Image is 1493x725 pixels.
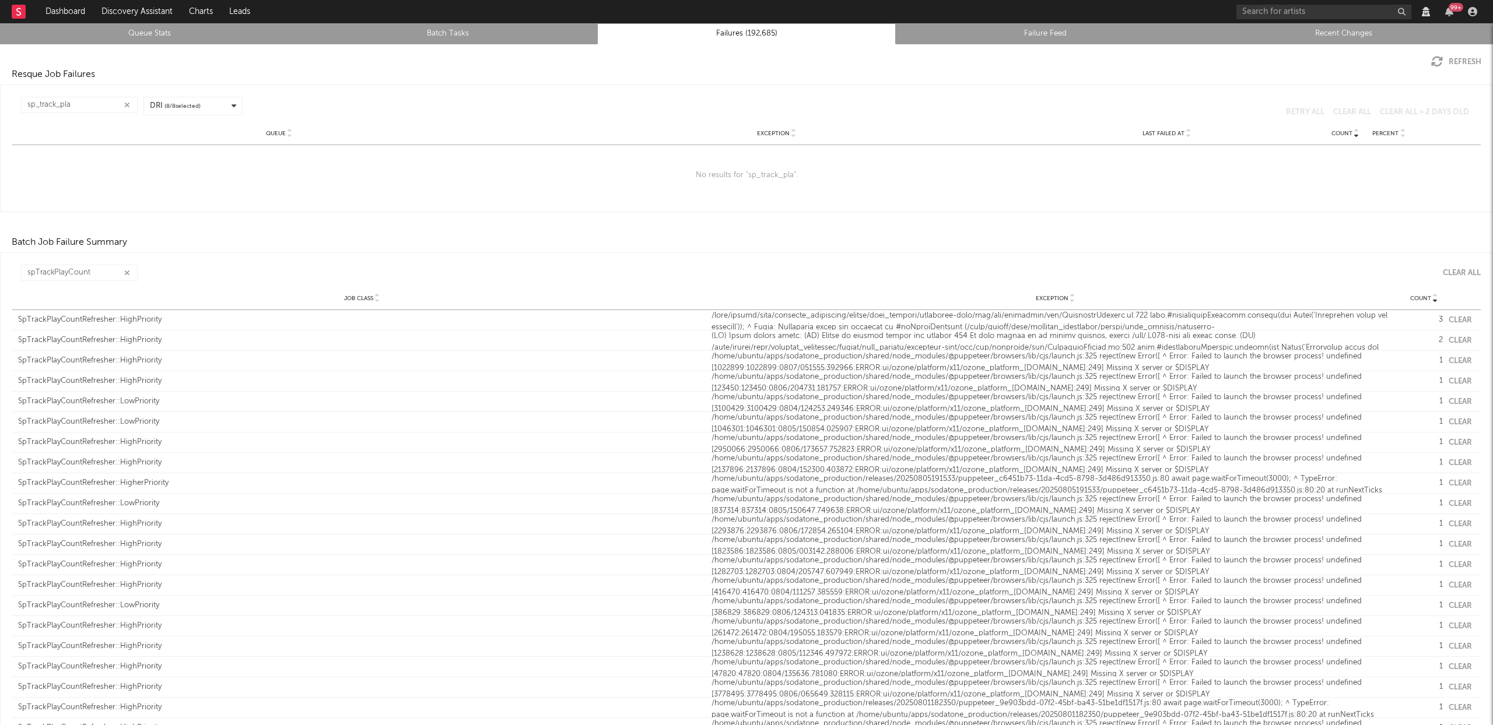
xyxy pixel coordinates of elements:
[1405,375,1443,387] div: 1
[1405,640,1443,652] div: 1
[1142,130,1184,137] span: Last Failed At
[1445,7,1453,16] button: 99+
[18,539,706,550] div: SpTrackPlayCountRefresher::HighPriority
[1449,3,1463,12] div: 99 +
[1405,518,1443,530] div: 1
[604,27,889,41] a: Failures (192,685)
[18,335,706,346] div: SpTrackPlayCountRefresher::HighPriority
[1449,663,1472,671] button: Clear
[712,555,1399,612] div: /home/ubuntu/apps/sodatone_production/shared/node_modules/@puppeteer/browsers/lib/cjs/launch.js:3...
[712,392,1399,449] div: /home/ubuntu/apps/sodatone_production/shared/node_modules/@puppeteer/browsers/lib/cjs/launch.js:3...
[1431,56,1481,68] button: Refresh
[1405,600,1443,611] div: 1
[712,636,1399,694] div: /home/ubuntu/apps/sodatone_production/shared/node_modules/@puppeteer/browsers/lib/cjs/launch.js:3...
[712,534,1399,592] div: /home/ubuntu/apps/sodatone_production/shared/node_modules/@puppeteer/browsers/lib/cjs/launch.js:3...
[1405,539,1443,550] div: 1
[18,457,706,469] div: SpTrackPlayCountRefresher::HighPriority
[1449,418,1472,426] button: Clear
[18,600,706,611] div: SpTrackPlayCountRefresher::LowPriority
[712,575,1399,632] div: /home/ubuntu/apps/sodatone_production/shared/node_modules/@puppeteer/browsers/lib/cjs/launch.js:3...
[1443,269,1481,277] div: Clear All
[18,702,706,713] div: SpTrackPlayCountRefresher::HighPriority
[1449,459,1472,467] button: Clear
[21,265,138,281] input: Search...
[1449,520,1472,528] button: Clear
[712,432,1399,490] div: /home/ubuntu/apps/sodatone_production/shared/node_modules/@puppeteer/browsers/lib/cjs/launch.js:3...
[18,559,706,571] div: SpTrackPlayCountRefresher::HighPriority
[18,375,706,387] div: SpTrackPlayCountRefresher::HighPriority
[1434,269,1481,277] button: Clear All
[1380,108,1469,116] button: Clear All > 2 Days Old
[1449,704,1472,712] button: Clear
[18,579,706,591] div: SpTrackPlayCountRefresher::HighPriority
[1449,378,1472,385] button: Clear
[18,477,706,489] div: SpTrackPlayCountRefresher::HigherPriority
[1331,130,1352,137] span: Count
[1449,582,1472,589] button: Clear
[1405,437,1443,448] div: 1
[1405,702,1443,713] div: 1
[1410,295,1431,302] span: Count
[1405,559,1443,571] div: 1
[1405,335,1443,346] div: 2
[1449,316,1472,324] button: Clear
[1036,295,1068,302] span: Exception
[305,27,591,41] a: Batch Tasks
[712,616,1399,673] div: /home/ubuntu/apps/sodatone_production/shared/node_modules/@puppeteer/browsers/lib/cjs/launch.js:3...
[150,100,201,112] div: DRI
[1405,681,1443,693] div: 1
[712,371,1399,428] div: /home/ubuntu/apps/sodatone_production/shared/node_modules/@puppeteer/browsers/lib/cjs/launch.js:3...
[1405,579,1443,591] div: 1
[12,145,1481,206] div: No results for " sp_track_pla ".
[18,314,706,326] div: SpTrackPlayCountRefresher::HighPriority
[902,27,1188,41] a: Failure Feed
[1449,480,1472,487] button: Clear
[18,661,706,673] div: SpTrackPlayCountRefresher::HighPriority
[1333,108,1371,116] button: Clear All
[1405,661,1443,673] div: 1
[18,620,706,632] div: SpTrackPlayCountRefresher::HighPriority
[18,416,706,428] div: SpTrackPlayCountRefresher::LowPriority
[712,453,1399,510] div: /home/ubuntu/apps/sodatone_production/shared/node_modules/@puppeteer/browsers/lib/cjs/launch.js:3...
[18,437,706,448] div: SpTrackPlayCountRefresher::HighPriority
[1449,398,1472,406] button: Clear
[18,681,706,693] div: SpTrackPlayCountRefresher::HighPriority
[1405,396,1443,407] div: 1
[712,473,1399,508] div: /home/ubuntu/apps/sodatone_production/releases/20250805191533/puppeteer_c6451b73-11da-4cd5-8798-3...
[1405,620,1443,632] div: 1
[1449,500,1472,508] button: Clear
[1449,357,1472,365] button: Clear
[1405,355,1443,367] div: 1
[712,514,1399,571] div: /home/ubuntu/apps/sodatone_production/shared/node_modules/@puppeteer/browsers/lib/cjs/launch.js:3...
[1405,314,1443,326] div: 3
[1449,561,1472,569] button: Clear
[1449,439,1472,446] button: Clear
[712,494,1399,551] div: /home/ubuntu/apps/sodatone_production/shared/node_modules/@puppeteer/browsers/lib/cjs/launch.js:3...
[266,130,286,137] span: Queue
[1449,337,1472,344] button: Clear
[712,310,1399,424] div: /lore/ipsumd/sita/consecte_adipiscing/elitse/doei_tempori/utlaboree-dolo/mag/ali/enimadmin/ven/Qu...
[712,351,1399,408] div: /home/ubuntu/apps/sodatone_production/shared/node_modules/@puppeteer/browsers/lib/cjs/launch.js:3...
[12,235,127,249] div: Batch Job Failure Summary
[6,27,292,41] a: Queue Stats
[1405,477,1443,489] div: 1
[757,130,790,137] span: Exception
[1449,684,1472,691] button: Clear
[18,396,706,407] div: SpTrackPlayCountRefresher::LowPriority
[712,657,1399,714] div: /home/ubuntu/apps/sodatone_production/shared/node_modules/@puppeteer/browsers/lib/cjs/launch.js:3...
[712,596,1399,653] div: /home/ubuntu/apps/sodatone_production/shared/node_modules/@puppeteer/browsers/lib/cjs/launch.js:3...
[1236,5,1411,19] input: Search for artists
[21,97,138,113] input: Search...
[18,355,706,367] div: SpTrackPlayCountRefresher::HighPriority
[12,68,95,82] div: Resque Job Failures
[1449,541,1472,548] button: Clear
[712,412,1399,469] div: /home/ubuntu/apps/sodatone_production/shared/node_modules/@puppeteer/browsers/lib/cjs/launch.js:3...
[164,102,201,111] span: ( 8 / 8 selected)
[18,498,706,509] div: SpTrackPlayCountRefresher::LowPriority
[1372,130,1399,137] span: Percent
[1405,498,1443,509] div: 1
[344,295,373,302] span: Job Class
[18,640,706,652] div: SpTrackPlayCountRefresher::HighPriority
[1449,602,1472,610] button: Clear
[1405,457,1443,469] div: 1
